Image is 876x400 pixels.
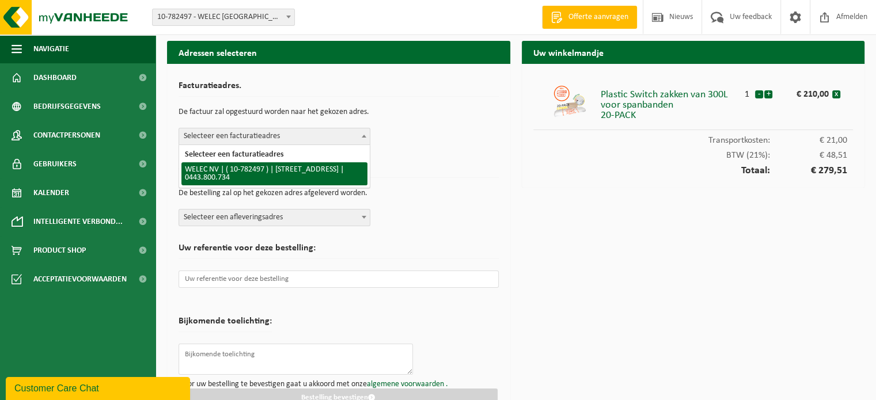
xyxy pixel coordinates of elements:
[153,9,294,25] span: 10-782497 - WELEC NV - WESTERLO
[601,84,740,121] div: Plastic Switch zakken van 300L voor spanbanden 20-PACK
[755,90,763,98] button: -
[6,375,192,400] iframe: chat widget
[33,92,101,121] span: Bedrijfsgegevens
[179,271,499,288] input: Uw referentie voor deze bestelling
[552,84,587,119] img: 01-999953
[832,90,840,98] button: x
[179,81,499,97] h2: Facturatieadres.
[533,130,854,145] div: Transportkosten:
[33,63,77,92] span: Dashboard
[367,380,448,388] a: algemene voorwaarden .
[152,9,295,26] span: 10-782497 - WELEC NV - WESTERLO
[179,209,370,226] span: Selecteer een afleveringsadres
[179,128,370,144] span: Selecteer een facturatieadres
[533,145,854,160] div: BTW (21%):
[566,12,631,23] span: Offerte aanvragen
[179,317,272,332] h2: Bijkomende toelichting:
[167,41,510,63] h2: Adressen selecteren
[764,90,772,98] button: +
[179,380,499,388] p: Door uw bestelling te bevestigen gaat u akkoord met onze
[533,160,854,176] div: Totaal:
[770,166,847,176] span: € 279,51
[179,209,370,226] span: Selecteer een afleveringsadres
[786,84,832,99] div: € 210,00
[179,184,499,203] p: De bestelling zal op het gekozen adres afgeleverd worden.
[33,265,127,294] span: Acceptatievoorwaarden
[33,35,69,63] span: Navigatie
[181,162,367,185] li: WELEC NV | ( 10-782497 ) | [STREET_ADDRESS] | 0443.800.734
[181,147,367,162] li: Selecteer een facturatieadres
[179,243,499,259] h2: Uw referentie voor deze bestelling:
[33,150,77,178] span: Gebruikers
[33,207,123,236] span: Intelligente verbond...
[770,151,847,160] span: € 48,51
[522,41,865,63] h2: Uw winkelmandje
[542,6,637,29] a: Offerte aanvragen
[770,136,847,145] span: € 21,00
[33,236,86,265] span: Product Shop
[179,102,499,122] p: De factuur zal opgestuurd worden naar het gekozen adres.
[740,84,755,99] div: 1
[33,178,69,207] span: Kalender
[33,121,100,150] span: Contactpersonen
